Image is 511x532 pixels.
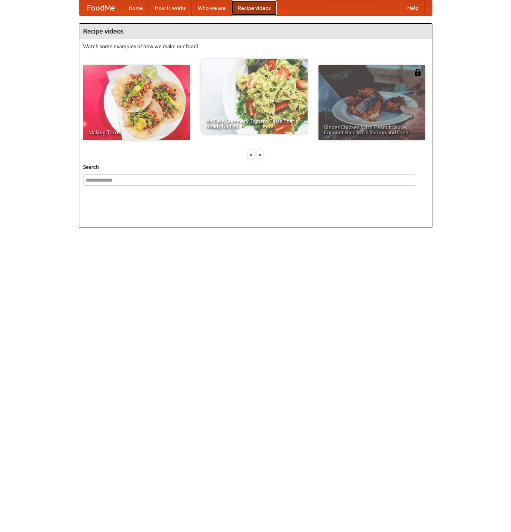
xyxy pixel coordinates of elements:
a: An Easy, Summery Tomato Pasta That's Ready for Fall [201,59,308,134]
img: 483408.png [414,69,422,76]
a: How it works [149,0,192,15]
h5: Search [83,163,428,171]
a: Help [401,0,425,15]
h4: Recipe videos [79,24,432,39]
a: Home [123,0,149,15]
p: Watch some examples of how we make our food! [83,42,428,50]
div: » [256,150,263,159]
a: Making Tacos [83,65,190,140]
a: Who we are [192,0,232,15]
span: An Easy, Summery Tomato Pasta That's Ready for Fall [206,118,302,129]
a: FoodMe [79,0,123,15]
div: « [248,150,255,159]
a: Recipe videos [232,0,277,15]
span: Making Tacos [88,130,185,135]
